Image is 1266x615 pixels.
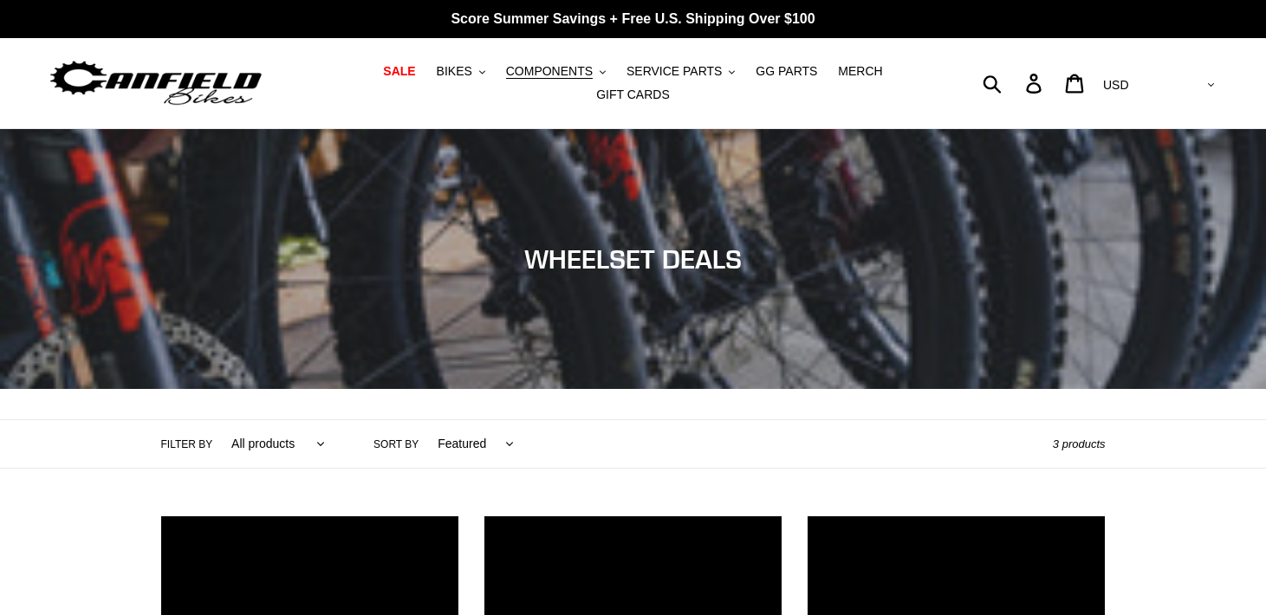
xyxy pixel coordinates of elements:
[627,64,722,79] span: SERVICE PARTS
[838,64,882,79] span: MERCH
[161,437,213,452] label: Filter by
[1053,437,1106,450] span: 3 products
[618,60,743,83] button: SERVICE PARTS
[992,64,1036,102] input: Search
[374,60,424,83] a: SALE
[428,60,494,83] button: BIKES
[48,56,264,111] img: Canfield Bikes
[756,64,817,79] span: GG PARTS
[373,437,419,452] label: Sort by
[497,60,614,83] button: COMPONENTS
[747,60,826,83] a: GG PARTS
[383,64,415,79] span: SALE
[829,60,891,83] a: MERCH
[506,64,593,79] span: COMPONENTS
[524,243,742,275] span: WHEELSET DEALS
[588,83,678,107] a: GIFT CARDS
[596,87,670,102] span: GIFT CARDS
[437,64,472,79] span: BIKES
